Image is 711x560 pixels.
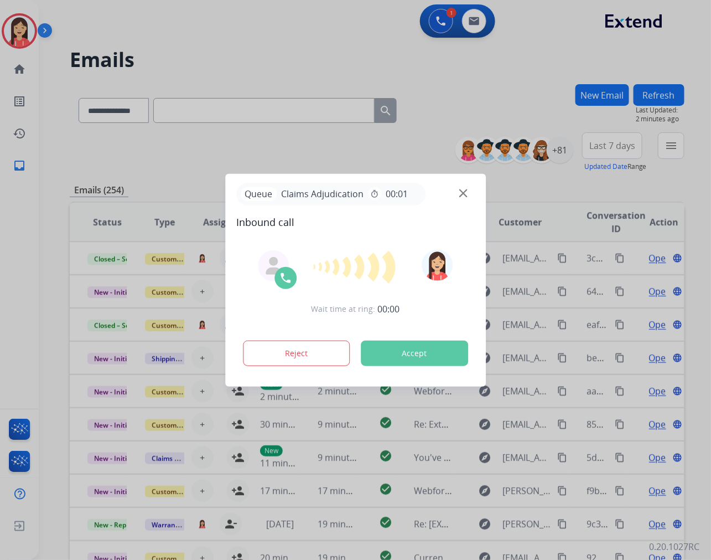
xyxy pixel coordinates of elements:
[264,257,282,275] img: agent-avatar
[279,271,292,285] img: call-icon
[459,189,468,197] img: close-button
[650,540,700,553] p: 0.20.1027RC
[386,187,408,201] span: 00:01
[361,341,468,366] button: Accept
[243,341,350,366] button: Reject
[277,187,368,201] span: Claims Adjudication
[312,304,376,315] span: Wait time at ring:
[422,250,453,281] img: avatar
[236,214,475,230] span: Inbound call
[378,302,400,316] span: 00:00
[370,189,379,198] mat-icon: timer
[241,187,277,201] p: Queue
